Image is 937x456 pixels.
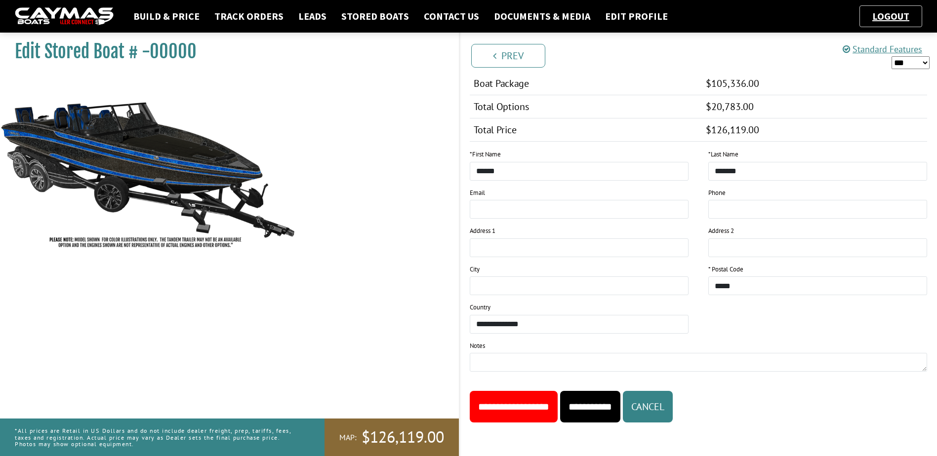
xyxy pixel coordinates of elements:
[293,10,331,23] a: Leads
[325,418,459,456] a: MAP:$126,119.00
[470,95,702,118] td: Total Options
[708,188,726,198] label: Phone
[708,226,734,236] label: Address 2
[708,150,738,159] label: Last Name
[706,100,754,113] span: $20,783.00
[470,118,702,142] td: Total Price
[470,341,485,351] label: Notes
[867,10,914,22] a: Logout
[15,40,434,63] h1: Edit Stored Boat # -00000
[489,10,595,23] a: Documents & Media
[128,10,204,23] a: Build & Price
[470,226,495,236] label: Address 1
[706,123,759,136] span: $126,119.00
[706,77,759,90] span: $105,336.00
[470,188,485,198] label: Email
[15,7,114,26] img: caymas-dealer-connect-2ed40d3bc7270c1d8d7ffb4b79bf05adc795679939227970def78ec6f6c03838.gif
[15,422,302,452] p: *All prices are Retail in US Dollars and do not include dealer freight, prep, tariffs, fees, taxe...
[209,10,288,23] a: Track Orders
[470,72,702,95] td: Boat Package
[600,10,673,23] a: Edit Profile
[362,427,444,448] span: $126,119.00
[708,265,743,274] label: * Postal Code
[623,391,673,422] button: Cancel
[336,10,414,23] a: Stored Boats
[470,265,480,274] label: City
[470,150,501,159] label: First Name
[471,44,545,68] a: Prev
[339,432,357,443] span: MAP:
[843,43,922,55] a: Standard Features
[470,303,490,312] label: Country
[419,10,484,23] a: Contact Us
